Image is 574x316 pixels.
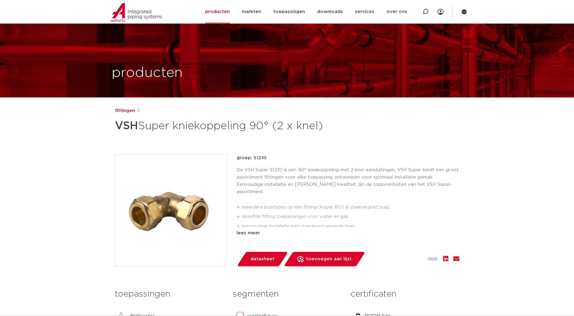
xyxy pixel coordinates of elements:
[237,252,288,266] a: datasheet
[241,202,459,212] li: meerdere buistypes op één fitting (koper, RVS & staalverzinkt buis)
[115,117,342,135] h1: Super kniekoppeling 90° (2 x knel)
[237,166,459,196] p: De VSH Super S1210 is een 90° kniekoppeling met 2 knel aansluitingen. VSH Super biedt een groot a...
[115,107,135,114] a: fittingen
[115,155,227,266] img: Product Image for VSH Super kniekoppeling 90° (2 x knel)
[251,254,274,264] span: datasheet
[306,254,352,264] span: toevoegen aan lijst
[428,255,438,263] span: deel:
[241,222,459,231] li: eenvoudige installatie met standaard gereedschap
[115,288,224,300] h3: toepassingen
[241,212,459,222] li: dezelfde fitting toepassingen voor water en gas
[237,154,459,162] p: groep: S1210
[233,288,341,300] h3: segmenten
[237,229,459,237] div: lees meer
[350,288,459,300] h3: certificaten
[112,63,183,83] h1: producten
[115,120,138,131] strong: VSH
